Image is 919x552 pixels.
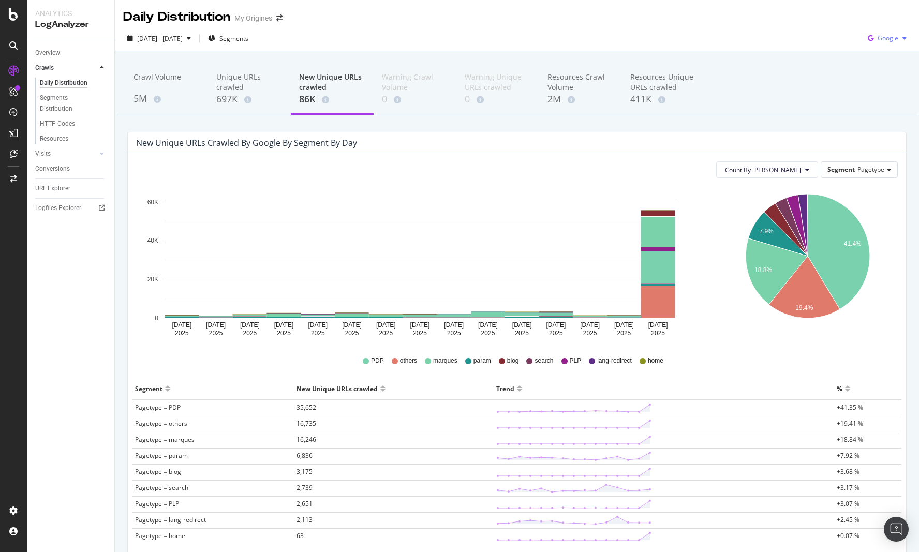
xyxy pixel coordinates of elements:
[135,515,206,524] span: Pagetype = lang-redirect
[630,72,696,93] div: Resources Unique URLs crawled
[40,133,68,144] div: Resources
[35,183,107,194] a: URL Explorer
[382,93,448,106] div: 0
[433,356,457,365] span: marques
[134,92,200,106] div: 5M
[234,13,272,23] div: My Origines
[496,380,514,397] div: Trend
[535,356,553,365] span: search
[481,330,495,337] text: 2025
[297,515,313,524] span: 2,113
[759,228,774,235] text: 7.9%
[276,14,283,22] div: arrow-right-arrow-left
[134,72,200,92] div: Crawl Volume
[35,163,70,174] div: Conversions
[864,30,911,47] button: Google
[651,330,665,337] text: 2025
[719,186,896,341] svg: A chart.
[597,356,632,365] span: lang-redirect
[40,118,107,129] a: HTTP Codes
[175,330,189,337] text: 2025
[546,321,566,329] text: [DATE]
[135,419,187,428] span: Pagetype = others
[473,356,491,365] span: param
[147,199,158,206] text: 60K
[297,419,316,428] span: 16,735
[843,240,861,247] text: 41.4%
[580,321,600,329] text: [DATE]
[172,321,191,329] text: [DATE]
[716,161,818,178] button: Count By [PERSON_NAME]
[123,30,195,47] button: [DATE] - [DATE]
[465,93,531,106] div: 0
[837,451,859,460] span: +7.92 %
[216,72,283,93] div: Unique URLs crawled
[297,403,316,412] span: 35,652
[135,531,185,540] span: Pagetype = home
[308,321,328,329] text: [DATE]
[884,517,909,542] div: Open Intercom Messenger
[35,63,97,73] a: Crawls
[837,515,859,524] span: +2.45 %
[135,380,162,397] div: Segment
[311,330,325,337] text: 2025
[465,72,531,93] div: Warning Unique URLs crawled
[410,321,430,329] text: [DATE]
[204,30,253,47] button: Segments
[342,321,362,329] text: [DATE]
[35,48,60,58] div: Overview
[123,8,230,26] div: Daily Distribution
[297,531,304,540] span: 63
[878,34,898,42] span: Google
[206,321,226,329] text: [DATE]
[136,138,357,148] div: New Unique URLs crawled by google by Segment by Day
[137,34,183,43] span: [DATE] - [DATE]
[35,163,107,174] a: Conversions
[837,467,859,476] span: +3.68 %
[216,93,283,106] div: 697K
[135,467,181,476] span: Pagetype = blog
[277,330,291,337] text: 2025
[40,78,107,88] a: Daily Distribution
[614,321,634,329] text: [DATE]
[371,356,384,365] span: PDP
[297,451,313,460] span: 6,836
[35,183,70,194] div: URL Explorer
[35,148,51,159] div: Visits
[135,451,188,460] span: Pagetype = param
[648,321,668,329] text: [DATE]
[837,531,859,540] span: +0.07 %
[400,356,417,365] span: others
[299,72,365,93] div: New Unique URLs crawled
[135,499,179,508] span: Pagetype = PLP
[243,330,257,337] text: 2025
[617,330,631,337] text: 2025
[444,321,464,329] text: [DATE]
[507,356,519,365] span: blog
[837,483,859,492] span: +3.17 %
[209,330,223,337] text: 2025
[837,499,859,508] span: +3.07 %
[299,93,365,106] div: 86K
[297,467,313,476] span: 3,175
[376,321,396,329] text: [DATE]
[837,403,863,412] span: +41.35 %
[35,203,107,214] a: Logfiles Explorer
[630,93,696,106] div: 411K
[382,72,448,93] div: Warning Crawl Volume
[725,166,801,174] span: Count By Day
[837,419,863,428] span: +19.41 %
[413,330,427,337] text: 2025
[837,380,842,397] div: %
[135,435,195,444] span: Pagetype = marques
[345,330,359,337] text: 2025
[837,435,863,444] span: +18.84 %
[515,330,529,337] text: 2025
[478,321,498,329] text: [DATE]
[447,330,461,337] text: 2025
[795,304,813,311] text: 19.4%
[136,186,704,341] svg: A chart.
[648,356,663,365] span: home
[40,133,107,144] a: Resources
